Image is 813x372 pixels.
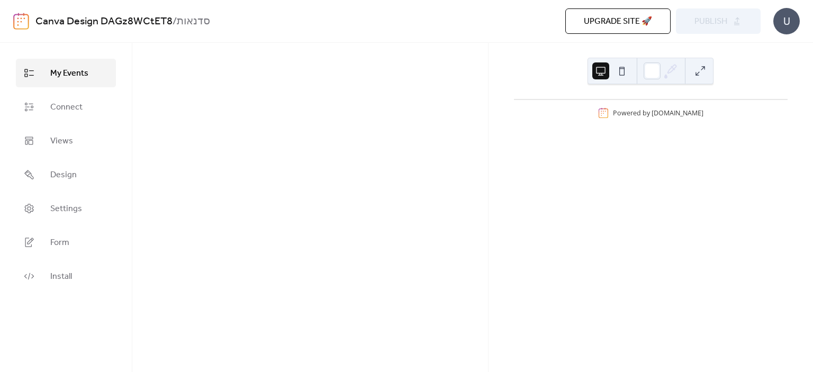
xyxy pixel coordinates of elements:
[584,15,652,28] span: Upgrade site 🚀
[50,237,69,249] span: Form
[16,194,116,223] a: Settings
[16,228,116,257] a: Form
[50,67,88,80] span: My Events
[13,13,29,30] img: logo
[35,12,173,32] a: Canva Design DAGz8WCtET8
[50,203,82,215] span: Settings
[16,160,116,189] a: Design
[50,101,83,114] span: Connect
[16,93,116,121] a: Connect
[16,126,116,155] a: Views
[173,12,177,32] b: /
[652,108,703,117] a: [DOMAIN_NAME]
[773,8,800,34] div: U
[50,135,73,148] span: Views
[50,270,72,283] span: Install
[16,262,116,291] a: Install
[565,8,671,34] button: Upgrade site 🚀
[50,169,77,182] span: Design
[177,12,210,32] b: סדנאות
[16,59,116,87] a: My Events
[613,108,703,117] div: Powered by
